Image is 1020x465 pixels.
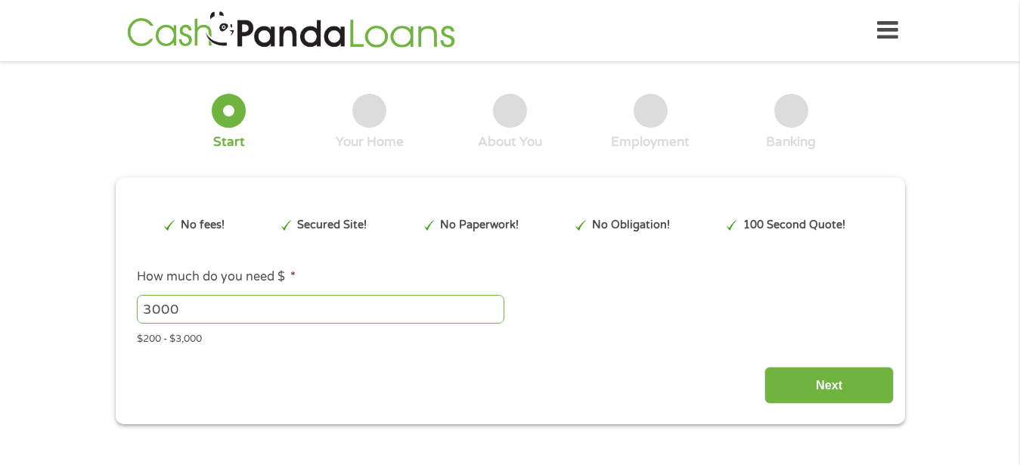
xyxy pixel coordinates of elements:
p: No Obligation! [592,217,670,234]
div: Start [213,134,245,150]
div: Banking [766,134,816,150]
p: No fees! [181,217,225,234]
div: About You [478,134,542,150]
input: Next [764,367,894,404]
label: How much do you need $ [137,269,296,285]
p: 100 Second Quote! [743,217,845,234]
p: No Paperwork! [440,217,519,234]
div: Your Home [336,134,404,150]
div: $200 - $3,000 [137,327,882,347]
p: Secured Site! [297,217,367,234]
img: GetLoanNow Logo [122,9,460,52]
div: Employment [611,134,690,150]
